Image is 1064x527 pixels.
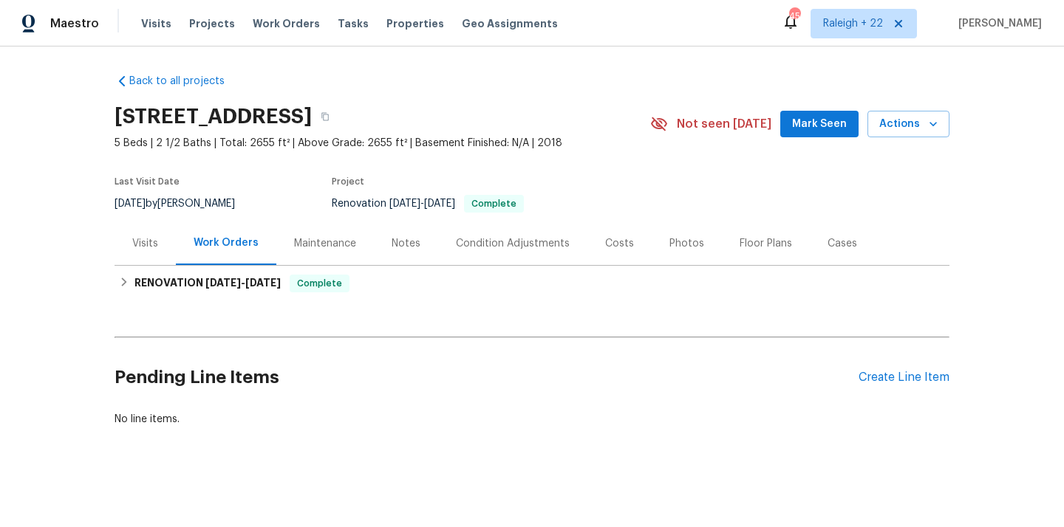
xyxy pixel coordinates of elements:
[677,117,771,131] span: Not seen [DATE]
[669,236,704,251] div: Photos
[134,275,281,292] h6: RENOVATION
[115,199,146,209] span: [DATE]
[828,236,857,251] div: Cases
[312,103,338,130] button: Copy Address
[332,199,524,209] span: Renovation
[50,16,99,31] span: Maestro
[462,16,558,31] span: Geo Assignments
[115,195,253,213] div: by [PERSON_NAME]
[141,16,171,31] span: Visits
[294,236,356,251] div: Maintenance
[879,115,938,134] span: Actions
[392,236,420,251] div: Notes
[115,412,949,427] div: No line items.
[194,235,259,250] div: Work Orders
[253,16,320,31] span: Work Orders
[389,199,420,209] span: [DATE]
[115,109,312,124] h2: [STREET_ADDRESS]
[205,278,241,288] span: [DATE]
[456,236,570,251] div: Condition Adjustments
[789,9,799,24] div: 459
[424,199,455,209] span: [DATE]
[115,136,650,151] span: 5 Beds | 2 1/2 Baths | Total: 2655 ft² | Above Grade: 2655 ft² | Basement Finished: N/A | 2018
[867,111,949,138] button: Actions
[189,16,235,31] span: Projects
[132,236,158,251] div: Visits
[115,177,180,186] span: Last Visit Date
[740,236,792,251] div: Floor Plans
[386,16,444,31] span: Properties
[792,115,847,134] span: Mark Seen
[291,276,348,291] span: Complete
[205,278,281,288] span: -
[338,18,369,29] span: Tasks
[115,343,859,412] h2: Pending Line Items
[952,16,1042,31] span: [PERSON_NAME]
[823,16,883,31] span: Raleigh + 22
[780,111,859,138] button: Mark Seen
[115,74,256,89] a: Back to all projects
[245,278,281,288] span: [DATE]
[605,236,634,251] div: Costs
[389,199,455,209] span: -
[859,371,949,385] div: Create Line Item
[332,177,364,186] span: Project
[115,266,949,301] div: RENOVATION [DATE]-[DATE]Complete
[465,199,522,208] span: Complete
